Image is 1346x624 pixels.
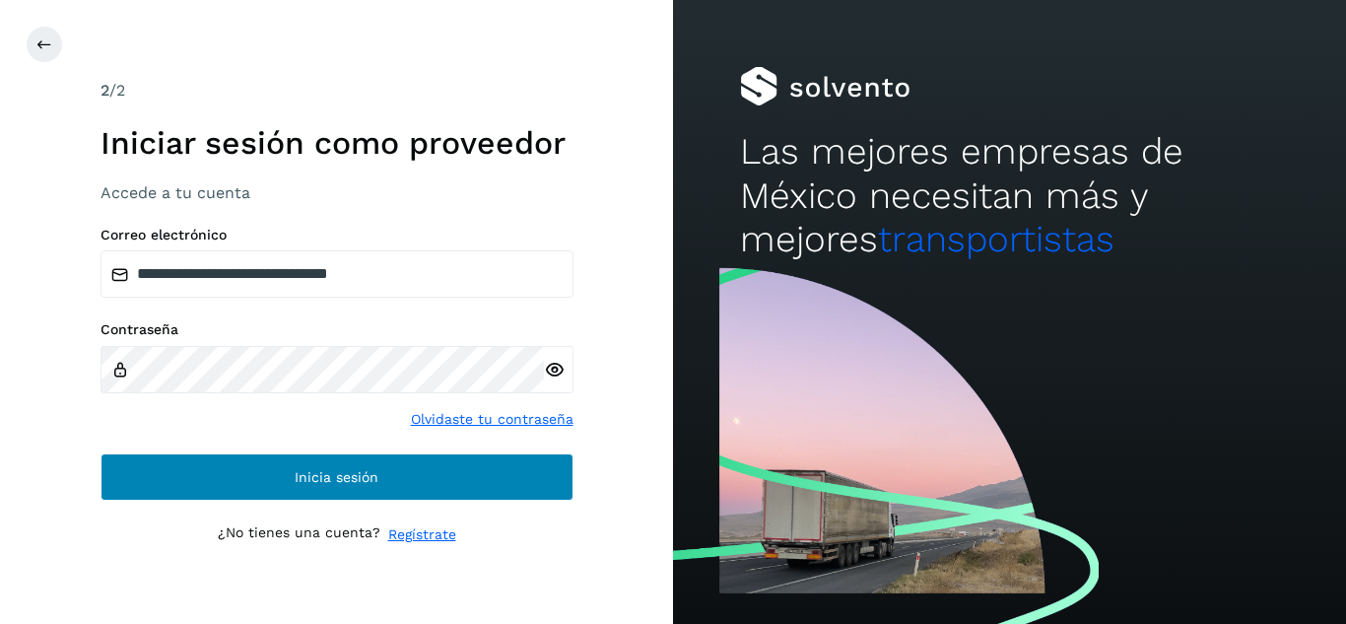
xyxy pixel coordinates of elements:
h2: Las mejores empresas de México necesitan más y mejores [740,130,1278,261]
a: Olvidaste tu contraseña [411,409,573,430]
span: Inicia sesión [295,470,378,484]
span: transportistas [878,218,1114,260]
label: Correo electrónico [101,227,573,243]
div: /2 [101,79,573,103]
label: Contraseña [101,321,573,338]
h1: Iniciar sesión como proveedor [101,124,573,162]
p: ¿No tienes una cuenta? [218,524,380,545]
a: Regístrate [388,524,456,545]
span: 2 [101,81,109,100]
button: Inicia sesión [101,453,573,501]
h3: Accede a tu cuenta [101,183,573,202]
